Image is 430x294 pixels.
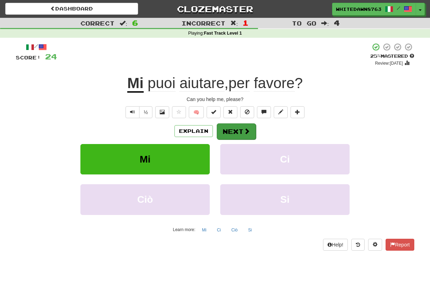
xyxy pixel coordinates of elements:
[240,106,254,118] button: Ignore sentence (alt+i)
[120,20,127,26] span: :
[292,20,316,27] span: To go
[204,31,242,36] strong: Fast Track Level 1
[137,194,153,205] span: Ciò
[351,239,365,251] button: Round history (alt+y)
[16,43,57,51] div: /
[220,144,350,174] button: Ci
[127,75,144,93] u: Mi
[323,239,348,251] button: Help!
[254,75,295,92] span: favore
[370,53,381,59] span: 25 %
[80,144,210,174] button: Mi
[126,106,139,118] button: Play sentence audio (ctl+space)
[16,55,41,60] span: Score:
[332,3,416,15] a: WhiteDawn8763 /
[5,3,138,15] a: Dashboard
[370,53,414,59] div: Mastered
[149,3,281,15] a: Clozemaster
[139,106,152,118] button: ½
[181,20,225,27] span: Incorrect
[45,52,57,61] span: 24
[132,19,138,27] span: 6
[321,20,329,26] span: :
[80,184,210,215] button: Ciò
[280,154,290,165] span: Ci
[189,106,204,118] button: 🧠
[80,20,115,27] span: Correct
[244,225,256,235] button: Si
[336,6,381,12] span: WhiteDawn8763
[229,75,250,92] span: per
[148,75,175,92] span: puoi
[213,225,224,235] button: Ci
[230,20,238,26] span: :
[291,106,304,118] button: Add to collection (alt+a)
[220,184,350,215] button: Si
[198,225,210,235] button: Mi
[124,106,152,118] div: Text-to-speech controls
[334,19,340,27] span: 4
[139,154,150,165] span: Mi
[257,106,271,118] button: Discuss sentence (alt+u)
[16,96,414,103] div: Can you help me, please?
[386,239,414,251] button: Report
[375,61,403,66] small: Review: [DATE]
[217,123,256,139] button: Next
[274,106,288,118] button: Edit sentence (alt+d)
[172,106,186,118] button: Favorite sentence (alt+f)
[174,125,213,137] button: Explain
[280,194,289,205] span: Si
[173,227,195,232] small: Learn more:
[155,106,169,118] button: Show image (alt+x)
[207,106,221,118] button: Set this sentence to 100% Mastered (alt+m)
[228,225,242,235] button: Ciò
[397,6,400,10] span: /
[223,106,237,118] button: Reset to 0% Mastered (alt+r)
[243,19,249,27] span: 1
[144,75,303,92] span: , ?
[179,75,224,92] span: aiutare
